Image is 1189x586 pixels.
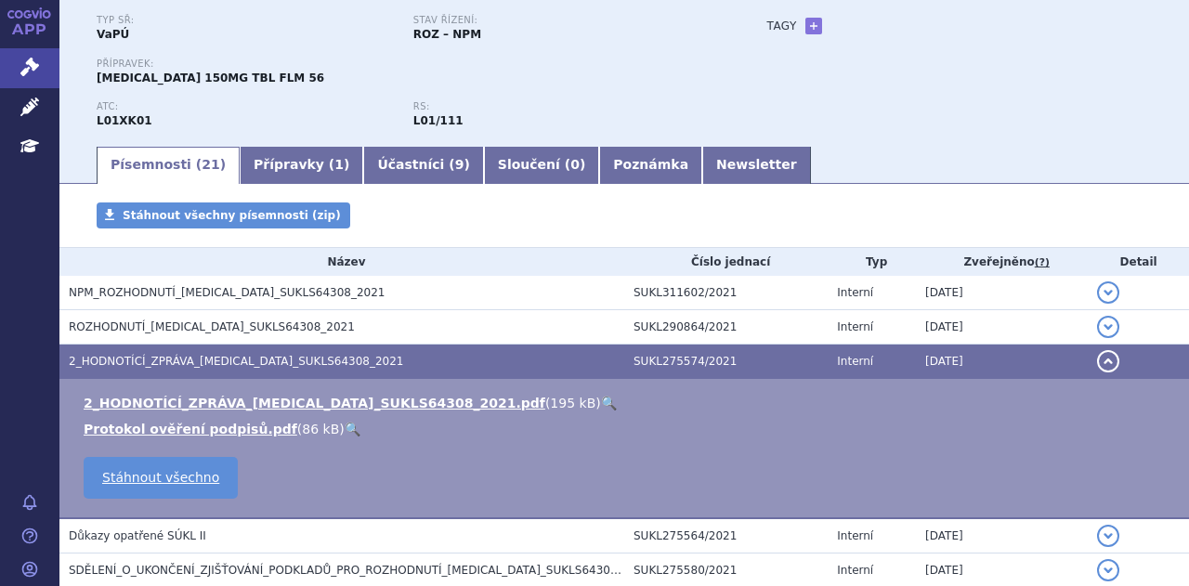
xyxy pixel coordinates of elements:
h3: Tagy [767,15,797,37]
button: detail [1097,316,1119,338]
th: Typ [828,248,916,276]
span: Interní [837,529,873,542]
span: SDĚLENÍ_O_UKONČENÍ_ZJIŠŤOVÁNÍ_PODKLADŮ_PRO_ROZHODNUTÍ_LYNPARZA_SUKLS64308_2021 [69,564,651,577]
strong: VaPÚ [97,28,129,41]
strong: olaparib tbl. [413,114,464,127]
p: Stav řízení: [413,15,712,26]
span: ROZHODNUTÍ_LYNPARZA_SUKLS64308_2021 [69,320,355,333]
a: Poznámka [599,147,702,184]
span: Stáhnout všechny písemnosti (zip) [123,209,341,222]
td: [DATE] [916,518,1088,553]
a: Newsletter [702,147,811,184]
p: ATC: [97,101,395,112]
strong: OLAPARIB [97,114,152,127]
td: SUKL311602/2021 [624,276,828,310]
span: 1 [334,157,344,172]
p: Přípravek: [97,59,730,70]
a: Stáhnout všechno [84,457,238,499]
th: Detail [1088,248,1189,276]
a: Protokol ověření podpisů.pdf [84,422,297,436]
p: Typ SŘ: [97,15,395,26]
th: Číslo jednací [624,248,828,276]
td: SUKL275574/2021 [624,345,828,379]
a: 🔍 [601,396,617,410]
td: [DATE] [916,345,1088,379]
span: 86 kB [302,422,339,436]
td: [DATE] [916,276,1088,310]
li: ( ) [84,420,1170,438]
a: Účastníci (9) [363,147,483,184]
span: 9 [455,157,464,172]
abbr: (?) [1035,256,1050,269]
span: 21 [202,157,219,172]
td: SUKL290864/2021 [624,310,828,345]
button: detail [1097,559,1119,581]
button: detail [1097,525,1119,547]
a: Přípravky (1) [240,147,363,184]
strong: ROZ – NPM [413,28,481,41]
td: [DATE] [916,310,1088,345]
a: 2_HODNOTÍCÍ_ZPRÁVA_[MEDICAL_DATA]_SUKLS64308_2021.pdf [84,396,545,410]
span: Interní [837,320,873,333]
p: RS: [413,101,712,112]
span: 195 kB [550,396,595,410]
a: Sloučení (0) [484,147,599,184]
th: Zveřejněno [916,248,1088,276]
span: 2_HODNOTÍCÍ_ZPRÁVA_LYNPARZA_SUKLS64308_2021 [69,355,404,368]
li: ( ) [84,394,1170,412]
a: Písemnosti (21) [97,147,240,184]
span: [MEDICAL_DATA] 150MG TBL FLM 56 [97,72,324,85]
a: Stáhnout všechny písemnosti (zip) [97,202,350,228]
span: 0 [570,157,580,172]
span: NPM_ROZHODNUTÍ_LYNPARZA_SUKLS64308_2021 [69,286,385,299]
span: Interní [837,564,873,577]
th: Název [59,248,624,276]
span: Důkazy opatřené SÚKL II [69,529,206,542]
button: detail [1097,350,1119,372]
a: + [805,18,822,34]
span: Interní [837,355,873,368]
td: SUKL275564/2021 [624,518,828,553]
a: 🔍 [345,422,360,436]
button: detail [1097,281,1119,304]
span: Interní [837,286,873,299]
